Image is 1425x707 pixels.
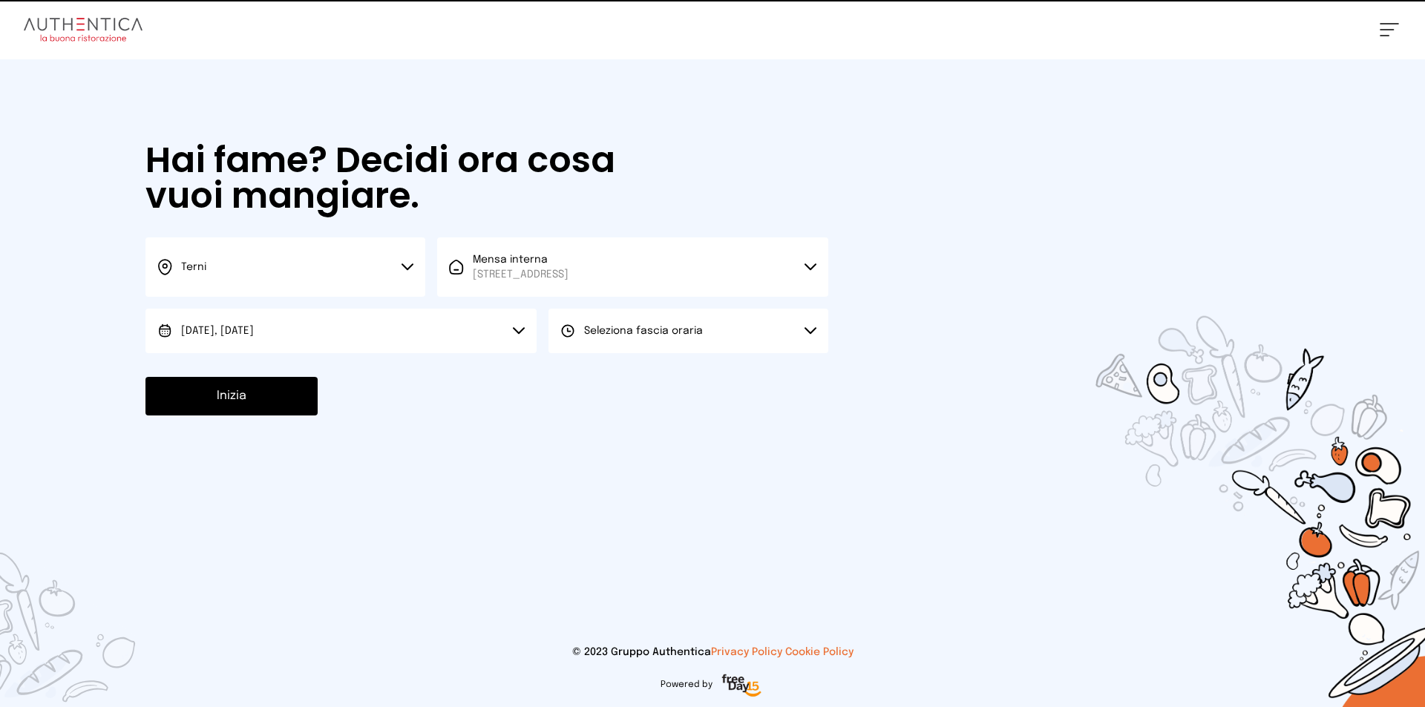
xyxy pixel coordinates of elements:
[584,326,703,336] span: Seleziona fascia oraria
[1009,231,1425,707] img: sticker-selezione-mensa.70a28f7.png
[661,679,712,691] span: Powered by
[24,18,142,42] img: logo.8f33a47.png
[24,645,1401,660] p: © 2023 Gruppo Authentica
[145,237,425,297] button: Terni
[437,237,828,297] button: Mensa interna[STREET_ADDRESS]
[718,671,765,701] img: logo-freeday.3e08031.png
[711,647,782,657] a: Privacy Policy
[473,267,569,282] span: [STREET_ADDRESS]
[145,377,318,415] button: Inizia
[181,262,206,272] span: Terni
[145,309,537,353] button: [DATE], [DATE]
[473,252,569,282] span: Mensa interna
[548,309,828,353] button: Seleziona fascia oraria
[181,326,254,336] span: [DATE], [DATE]
[145,142,658,214] h1: Hai fame? Decidi ora cosa vuoi mangiare.
[785,647,854,657] a: Cookie Policy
